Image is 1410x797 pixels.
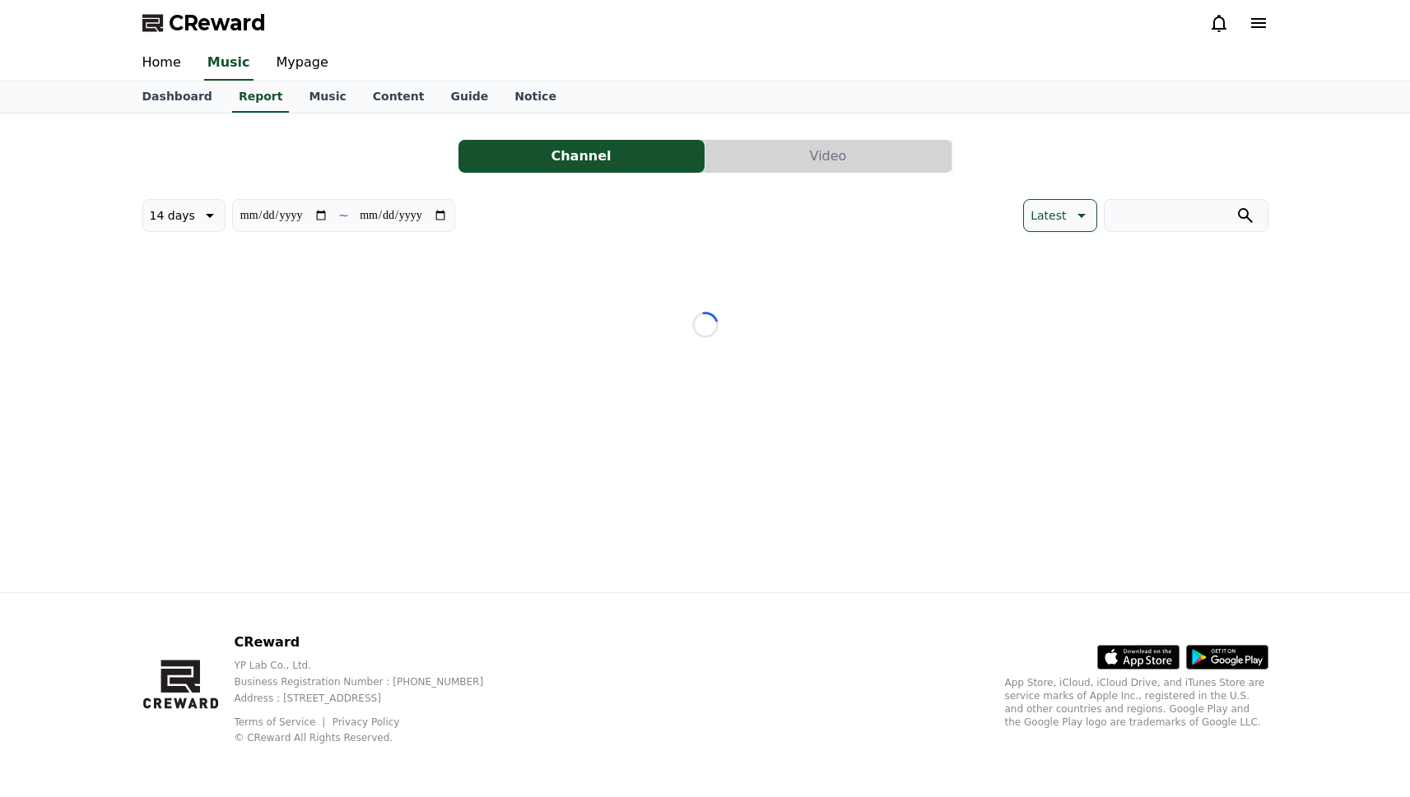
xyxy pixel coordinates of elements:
p: App Store, iCloud, iCloud Drive, and iTunes Store are service marks of Apple Inc., registered in ... [1005,676,1268,729]
button: Channel [458,140,705,173]
a: Report [232,81,290,113]
a: Video [705,140,952,173]
a: Content [360,81,438,113]
span: CReward [169,10,266,36]
button: Video [705,140,952,173]
button: Latest [1023,199,1096,232]
p: CReward [234,633,510,652]
p: Business Registration Number : [PHONE_NUMBER] [234,675,510,688]
a: Privacy Policy [333,716,400,728]
a: Home [129,46,194,81]
a: Terms of Service [234,716,328,728]
a: Mypage [263,46,342,81]
p: Latest [1031,204,1066,227]
a: Channel [458,140,705,173]
a: Notice [501,81,570,113]
p: © CReward All Rights Reserved. [234,731,510,744]
a: Music [295,81,359,113]
a: Music [204,46,254,81]
p: Address : [STREET_ADDRESS] [234,692,510,705]
a: Guide [437,81,501,113]
a: CReward [142,10,266,36]
p: YP Lab Co., Ltd. [234,659,510,672]
a: Dashboard [129,81,226,113]
p: ~ [338,206,349,225]
button: 14 days [142,199,226,232]
p: 14 days [150,204,195,227]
